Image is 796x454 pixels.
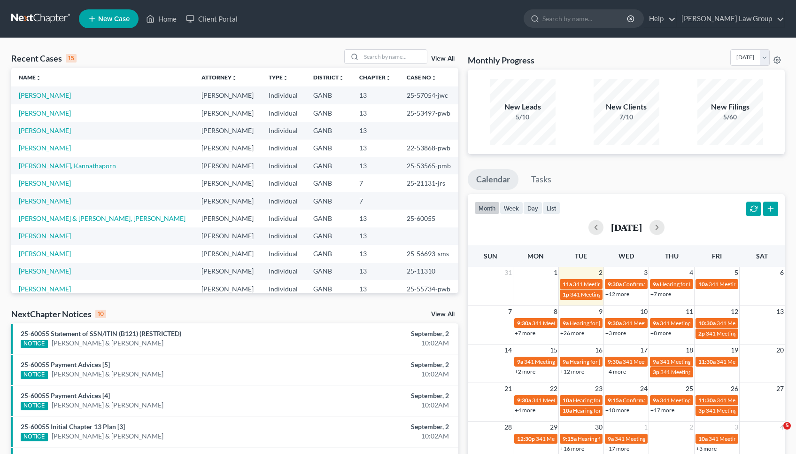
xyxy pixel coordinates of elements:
span: 9 [598,306,603,317]
span: 341 Meeting for [PERSON_NAME] [623,358,707,365]
a: [PERSON_NAME] [19,144,71,152]
a: Case Nounfold_more [407,74,437,81]
span: 30 [594,422,603,433]
span: 341 Meeting for [PERSON_NAME] [524,358,609,365]
td: Individual [261,157,305,174]
a: 25-60055 Payment Advices [4] [21,391,110,399]
a: [PERSON_NAME] [19,250,71,258]
a: Typeunfold_more [269,74,288,81]
td: [PERSON_NAME] [194,245,262,262]
span: 24 [639,383,649,394]
td: 13 [352,140,399,157]
td: GANB [306,227,352,245]
td: 13 [352,86,399,104]
a: Tasks [523,169,560,190]
span: 1p [563,291,569,298]
td: 13 [352,227,399,245]
div: 5/60 [697,112,763,122]
span: 23 [594,383,603,394]
div: NOTICE [21,402,48,410]
a: [PERSON_NAME] & [PERSON_NAME] [52,369,163,379]
span: 9:15a [563,435,577,442]
div: 15 [66,54,77,63]
td: 25-11310 [399,263,459,280]
td: GANB [306,210,352,227]
div: 10 [95,310,106,318]
span: 15 [549,344,558,356]
td: 25-55734-pwb [399,280,459,297]
span: 9:30a [517,320,531,327]
h2: [DATE] [611,222,642,232]
a: +12 more [605,290,629,297]
span: 3 [643,267,649,278]
td: GANB [306,104,352,122]
span: 11:30a [698,397,716,404]
td: 13 [352,122,399,139]
i: unfold_more [36,75,41,81]
span: 9:30a [608,320,622,327]
td: GANB [306,245,352,262]
span: 14 [503,344,513,356]
td: GANB [306,86,352,104]
td: 22-53868-pwb [399,140,459,157]
span: Hearing for [PERSON_NAME] [573,407,646,414]
td: Individual [261,122,305,139]
input: Search by name... [361,50,427,63]
td: Individual [261,245,305,262]
a: +7 more [650,290,671,297]
td: 25-60055 [399,210,459,227]
a: Attorneyunfold_more [201,74,237,81]
a: +17 more [605,445,629,452]
div: NOTICE [21,371,48,379]
div: September, 2 [313,360,449,369]
button: month [474,202,500,214]
a: [PERSON_NAME] & [PERSON_NAME], [PERSON_NAME] [19,214,185,222]
span: 5 [734,267,739,278]
a: Chapterunfold_more [359,74,391,81]
a: +16 more [560,445,584,452]
td: 25-53497-pwb [399,104,459,122]
span: 341 Meeting for [PERSON_NAME] [660,320,744,327]
iframe: Intercom live chat [764,422,787,445]
td: GANB [306,280,352,297]
td: 7 [352,192,399,210]
span: 2p [698,330,705,337]
span: 4 [779,422,785,433]
span: Thu [665,252,679,260]
a: +4 more [605,368,626,375]
span: 16 [594,344,603,356]
span: Confirmation Hearing for [PERSON_NAME] [623,281,730,288]
button: day [523,202,542,214]
button: week [500,202,523,214]
a: View All [431,311,455,318]
a: Nameunfold_more [19,74,41,81]
span: 13 [775,306,785,317]
a: [PERSON_NAME] Law Group [677,10,784,27]
span: 20 [775,344,785,356]
td: [PERSON_NAME] [194,280,262,297]
div: 10:02AM [313,369,449,379]
span: Tue [575,252,587,260]
a: [PERSON_NAME] [19,232,71,240]
span: 341 Meeting for [PERSON_NAME] [660,358,744,365]
span: 9:30a [517,397,531,404]
button: list [542,202,560,214]
input: Search by name... [542,10,628,27]
td: [PERSON_NAME] [194,140,262,157]
span: 341 Meeting for [PERSON_NAME] & [PERSON_NAME] [532,320,666,327]
a: [PERSON_NAME], Kannathaporn [19,162,116,170]
a: 25-60055 Statement of SSN/ITIN (B121) (RESTRICTED) [21,329,181,337]
span: 11a [563,281,572,288]
a: +17 more [650,407,674,414]
td: 25-57054-jwc [399,86,459,104]
td: [PERSON_NAME] [194,192,262,210]
span: 11:30a [698,358,716,365]
span: Hearing for Kannathaporn [PERSON_NAME] [660,281,770,288]
span: 21 [503,383,513,394]
span: 28 [503,422,513,433]
div: New Clients [594,102,659,112]
td: [PERSON_NAME] [194,227,262,245]
span: 341 Meeting for [PERSON_NAME] [615,435,699,442]
a: Calendar [468,169,518,190]
span: 9a [563,320,569,327]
